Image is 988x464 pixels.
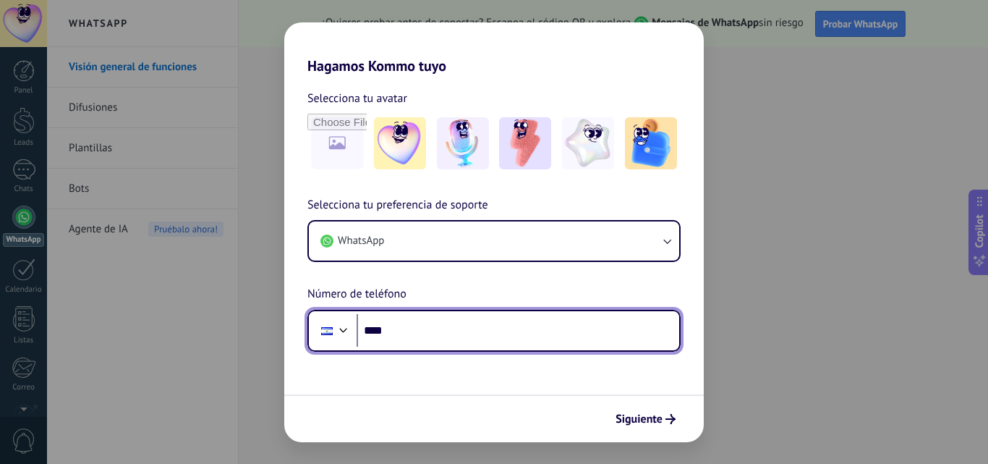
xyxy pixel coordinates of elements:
[616,414,663,424] span: Siguiente
[625,117,677,169] img: -5.jpeg
[609,407,682,431] button: Siguiente
[562,117,614,169] img: -4.jpeg
[307,196,488,215] span: Selecciona tu preferencia de soporte
[309,222,679,261] button: WhatsApp
[437,117,489,169] img: -2.jpeg
[284,22,704,75] h2: Hagamos Kommo tuyo
[313,316,341,346] div: El Salvador: + 503
[374,117,426,169] img: -1.jpeg
[307,89,407,108] span: Selecciona tu avatar
[338,234,384,248] span: WhatsApp
[499,117,551,169] img: -3.jpeg
[307,285,406,304] span: Número de teléfono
